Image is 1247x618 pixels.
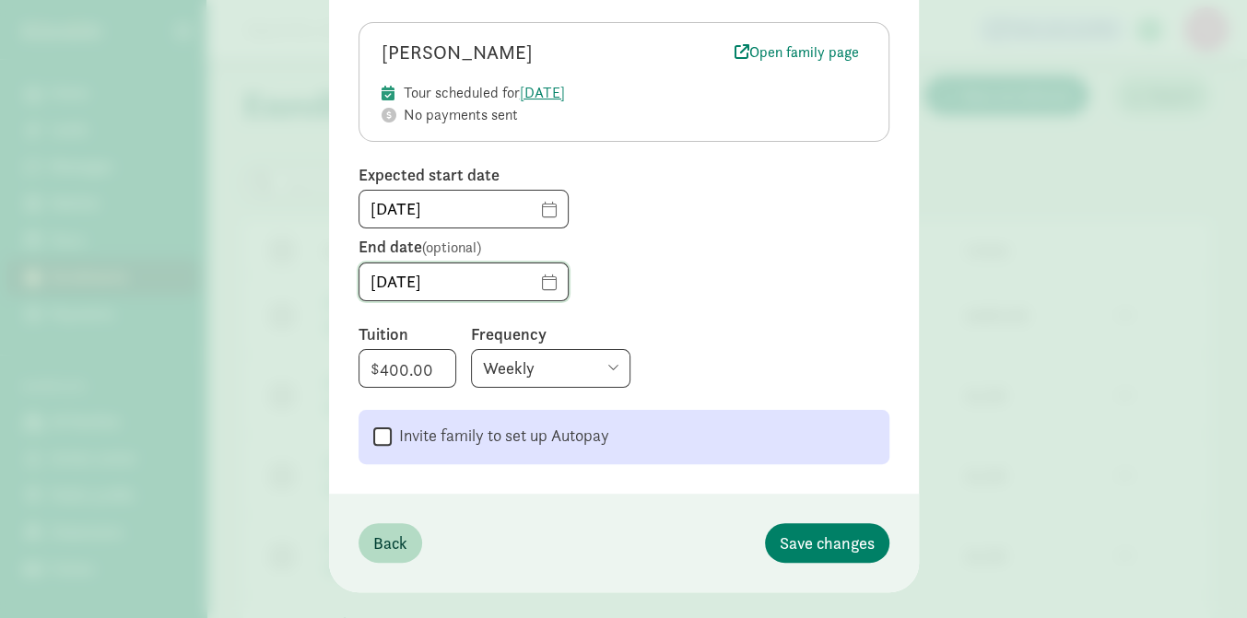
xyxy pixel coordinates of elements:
[359,523,422,563] button: Back
[359,323,456,345] label: Tuition
[520,83,565,102] a: [DATE]
[404,82,866,104] div: Tour scheduled for
[373,531,407,555] span: Back
[382,38,727,67] div: [PERSON_NAME]
[392,425,609,447] label: Invite family to set up Autopay
[359,236,889,259] label: End date
[780,531,875,555] span: Save changes
[422,238,481,257] span: (optional)
[727,40,866,65] a: Open family page
[1155,530,1247,618] iframe: Chat Widget
[471,323,889,345] label: Frequency
[735,41,859,64] span: Open family page
[359,164,889,186] label: Expected start date
[404,104,866,126] div: No payments sent
[765,523,889,563] button: Save changes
